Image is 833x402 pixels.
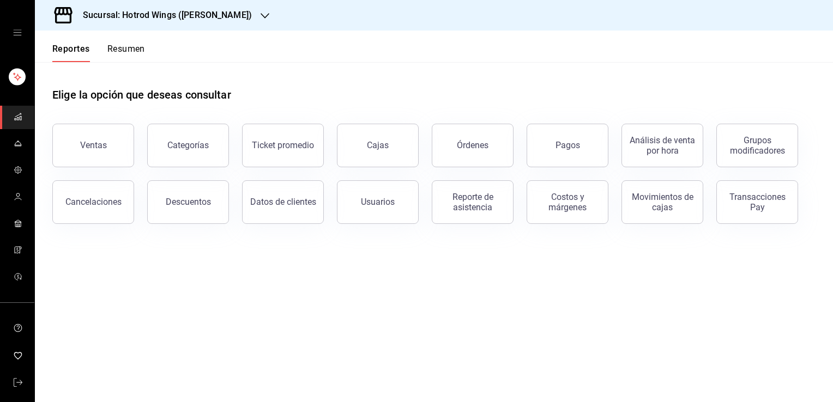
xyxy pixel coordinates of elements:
[621,124,703,167] button: Análisis de venta por hora
[147,180,229,224] button: Descuentos
[252,140,314,150] div: Ticket promedio
[432,124,514,167] button: Órdenes
[629,135,696,156] div: Análisis de venta por hora
[52,87,231,103] h1: Elige la opción que deseas consultar
[621,180,703,224] button: Movimientos de cajas
[65,197,122,207] div: Cancelaciones
[74,9,252,22] h3: Sucursal: Hotrod Wings ([PERSON_NAME])
[242,180,324,224] button: Datos de clientes
[242,124,324,167] button: Ticket promedio
[527,124,608,167] button: Pagos
[439,192,506,212] div: Reporte de asistencia
[629,192,696,212] div: Movimientos de cajas
[52,44,90,62] button: Reportes
[367,139,389,152] div: Cajas
[432,180,514,224] button: Reporte de asistencia
[723,135,791,156] div: Grupos modificadores
[556,140,580,150] div: Pagos
[361,197,395,207] div: Usuarios
[167,140,209,150] div: Categorías
[337,124,419,167] a: Cajas
[337,180,419,224] button: Usuarios
[716,124,798,167] button: Grupos modificadores
[716,180,798,224] button: Transacciones Pay
[527,180,608,224] button: Costos y márgenes
[52,180,134,224] button: Cancelaciones
[147,124,229,167] button: Categorías
[457,140,488,150] div: Órdenes
[80,140,107,150] div: Ventas
[534,192,601,212] div: Costos y márgenes
[13,28,22,37] button: open drawer
[107,44,145,62] button: Resumen
[723,192,791,212] div: Transacciones Pay
[250,197,316,207] div: Datos de clientes
[52,124,134,167] button: Ventas
[52,44,145,62] div: navigation tabs
[166,197,211,207] div: Descuentos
